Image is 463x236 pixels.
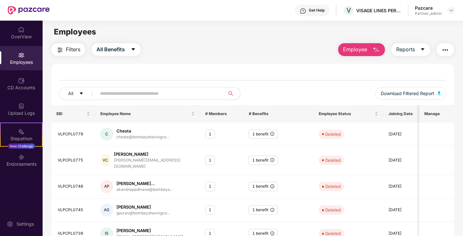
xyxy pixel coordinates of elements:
div: Partner_admin [415,11,442,16]
img: svg+xml;base64,PHN2ZyBpZD0iVXBsb2FkX0xvZ3MiIGRhdGEtbmFtZT0iVXBsb2FkIExvZ3MiIHhtbG5zPSJodHRwOi8vd3... [18,103,25,109]
img: svg+xml;base64,PHN2ZyB4bWxucz0iaHR0cDovL3d3dy53My5vcmcvMjAwMC9zdmciIHdpZHRoPSIyNCIgaGVpZ2h0PSIyNC... [56,46,64,54]
div: gaurav@bombayshavingco... [116,210,170,216]
img: svg+xml;base64,PHN2ZyBpZD0iRHJvcGRvd24tMzJ4MzIiIHhtbG5zPSJodHRwOi8vd3d3LnczLm9yZy8yMDAwL3N2ZyIgd2... [449,8,454,13]
div: VLPCPL0775 [58,157,90,163]
button: Download Filtered Report [376,87,446,100]
div: 1 [205,182,215,191]
div: [PERSON_NAME][EMAIL_ADDRESS][DOMAIN_NAME] [114,157,195,170]
div: 1 benefit [249,130,278,139]
div: 1 benefit [249,156,278,165]
div: 1 [205,156,215,165]
span: info-circle [270,132,274,136]
img: svg+xml;base64,PHN2ZyB4bWxucz0iaHR0cDovL3d3dy53My5vcmcvMjAwMC9zdmciIHhtbG5zOnhsaW5rPSJodHRwOi8vd3... [438,91,441,95]
div: [DATE] [388,183,431,190]
span: search [224,91,237,96]
div: Deleted [325,131,341,137]
div: New Challenge [8,143,35,149]
div: AP [100,180,113,193]
div: AG [100,204,113,217]
div: VLPCPL0748 [58,183,90,190]
span: Download Filtered Report [381,90,434,97]
div: Get Help [309,8,325,13]
img: svg+xml;base64,PHN2ZyBpZD0iQ0RfQWNjb3VudHMiIGRhdGEtbmFtZT0iQ0QgQWNjb3VudHMiIHhtbG5zPSJodHRwOi8vd3... [18,77,25,84]
div: Settings [15,221,36,227]
span: info-circle [270,184,274,188]
span: info-circle [270,231,274,235]
img: New Pazcare Logo [8,6,50,15]
div: 1 benefit [249,182,278,191]
div: [DATE] [388,131,431,137]
img: svg+xml;base64,PHN2ZyBpZD0iU2V0dGluZy0yMHgyMCIgeG1sbnM9Imh0dHA6Ly93d3cudzMub3JnLzIwMDAvc3ZnIiB3aW... [7,221,13,227]
div: VC [100,154,111,167]
th: # Members [200,105,244,123]
div: 1 [205,205,215,215]
span: Employees [54,27,96,36]
div: VLPCPL0745 [58,207,90,213]
th: Manage [419,105,454,123]
div: C [100,128,113,141]
span: Filters [66,45,80,54]
span: Employee Name [100,111,190,116]
img: svg+xml;base64,PHN2ZyB4bWxucz0iaHR0cDovL3d3dy53My5vcmcvMjAwMC9zdmciIHdpZHRoPSIyMSIgaGVpZ2h0PSIyMC... [18,128,25,135]
div: Deleted [325,183,341,190]
div: 1 [205,130,215,139]
div: [PERSON_NAME] [114,151,195,157]
div: chesta@bombayshavingco... [116,134,169,140]
button: Employee [338,43,385,56]
div: akanshapadmane@bombays... [116,187,173,193]
span: caret-down [79,91,84,96]
th: # Benefits [244,105,314,123]
div: Pazcare [415,5,442,11]
span: caret-down [420,47,425,53]
button: Reportscaret-down [391,43,430,56]
img: svg+xml;base64,PHN2ZyB4bWxucz0iaHR0cDovL3d3dy53My5vcmcvMjAwMC9zdmciIHhtbG5zOnhsaW5rPSJodHRwOi8vd3... [372,46,380,54]
div: Stepathon [1,135,42,142]
span: All [68,90,73,97]
span: All Benefits [96,45,125,54]
div: Chesta [116,128,169,134]
div: [PERSON_NAME] [116,204,170,210]
th: EID [51,105,95,123]
span: V [347,6,351,14]
span: info-circle [270,208,274,212]
span: caret-down [131,47,136,53]
th: Joining Date [383,105,436,123]
span: EID [56,111,85,116]
img: svg+xml;base64,PHN2ZyBpZD0iRW1wbG95ZWVzIiB4bWxucz0iaHR0cDovL3d3dy53My5vcmcvMjAwMC9zdmciIHdpZHRoPS... [18,52,25,58]
img: svg+xml;base64,PHN2ZyBpZD0iSGVscC0zMngzMiIgeG1sbnM9Imh0dHA6Ly93d3cudzMub3JnLzIwMDAvc3ZnIiB3aWR0aD... [300,8,306,14]
div: Deleted [325,207,341,213]
div: Deleted [325,157,341,163]
button: All Benefitscaret-down [92,43,141,56]
th: Employee Name [95,105,200,123]
span: Reports [396,45,415,54]
button: search [224,87,240,100]
div: [DATE] [388,157,431,163]
img: svg+xml;base64,PHN2ZyBpZD0iRW5kb3JzZW1lbnRzIiB4bWxucz0iaHR0cDovL3d3dy53My5vcmcvMjAwMC9zdmciIHdpZH... [18,154,25,160]
div: [DATE] [388,207,431,213]
div: 1 benefit [249,205,278,215]
span: Employee [343,45,367,54]
div: VLPCPL0779 [58,131,90,137]
div: [PERSON_NAME] [116,228,183,234]
button: Allcaret-down [59,87,99,100]
th: Employee Status [314,105,384,123]
span: info-circle [270,158,274,162]
button: Filters [51,43,85,56]
div: VISAGE LINES PERSONAL CARE PRIVATE LIMITED [356,7,401,14]
span: Employee Status [319,111,374,116]
img: svg+xml;base64,PHN2ZyB4bWxucz0iaHR0cDovL3d3dy53My5vcmcvMjAwMC9zdmciIHdpZHRoPSIyNCIgaGVpZ2h0PSIyNC... [441,46,449,54]
img: svg+xml;base64,PHN2ZyBpZD0iSG9tZSIgeG1sbnM9Imh0dHA6Ly93d3cudzMub3JnLzIwMDAvc3ZnIiB3aWR0aD0iMjAiIG... [18,26,25,33]
div: [PERSON_NAME]... [116,181,173,187]
span: Joining Date [388,111,426,116]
